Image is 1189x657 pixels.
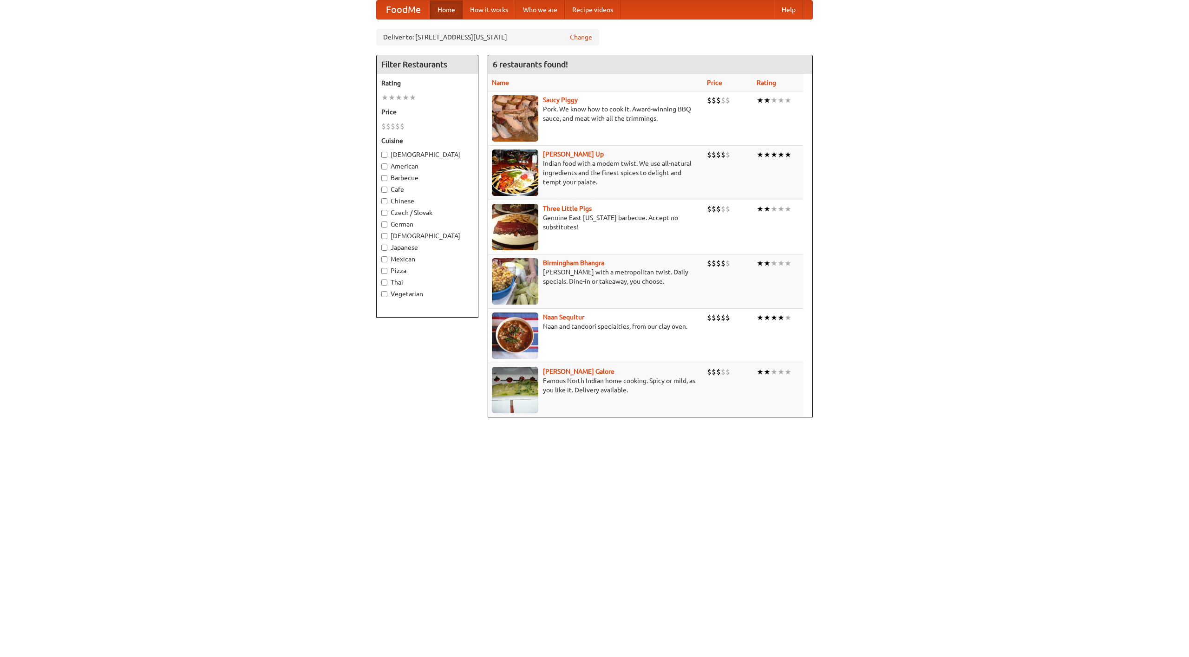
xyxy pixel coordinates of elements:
[381,254,473,264] label: Mexican
[725,367,730,377] li: $
[381,289,473,299] label: Vegetarian
[381,245,387,251] input: Japanese
[721,258,725,268] li: $
[543,150,604,158] a: [PERSON_NAME] Up
[492,79,509,86] a: Name
[707,204,712,214] li: $
[707,150,712,160] li: $
[725,312,730,323] li: $
[757,312,764,323] li: ★
[771,367,777,377] li: ★
[381,150,473,159] label: [DEMOGRAPHIC_DATA]
[771,312,777,323] li: ★
[543,259,604,267] b: Birmingham Bhangra
[764,367,771,377] li: ★
[409,92,416,103] li: ★
[381,175,387,181] input: Barbecue
[716,150,721,160] li: $
[492,258,538,305] img: bhangra.jpg
[492,95,538,142] img: saucy.jpg
[543,313,584,321] a: Naan Sequitur
[721,95,725,105] li: $
[725,150,730,160] li: $
[777,312,784,323] li: ★
[716,367,721,377] li: $
[381,210,387,216] input: Czech / Slovak
[381,278,473,287] label: Thai
[725,95,730,105] li: $
[570,33,592,42] a: Change
[381,196,473,206] label: Chinese
[716,204,721,214] li: $
[376,29,599,46] div: Deliver to: [STREET_ADDRESS][US_STATE]
[381,268,387,274] input: Pizza
[493,60,568,69] ng-pluralize: 6 restaurants found!
[543,205,592,212] b: Three Little Pigs
[784,258,791,268] li: ★
[492,104,699,123] p: Pork. We know how to cook it. Award-winning BBQ sauce, and meat with all the trimmings.
[381,291,387,297] input: Vegetarian
[757,95,764,105] li: ★
[395,92,402,103] li: ★
[381,208,473,217] label: Czech / Slovak
[764,150,771,160] li: ★
[381,221,387,228] input: German
[771,150,777,160] li: ★
[716,258,721,268] li: $
[771,204,777,214] li: ★
[712,204,716,214] li: $
[771,95,777,105] li: ★
[381,163,387,169] input: American
[381,136,473,145] h5: Cuisine
[492,322,699,331] p: Naan and tandoori specialties, from our clay oven.
[377,55,478,74] h4: Filter Restaurants
[777,204,784,214] li: ★
[400,121,405,131] li: $
[707,367,712,377] li: $
[757,258,764,268] li: ★
[784,204,791,214] li: ★
[716,312,721,323] li: $
[784,95,791,105] li: ★
[565,0,621,19] a: Recipe videos
[492,159,699,187] p: Indian food with a modern twist. We use all-natural ingredients and the finest spices to delight ...
[764,95,771,105] li: ★
[381,92,388,103] li: ★
[402,92,409,103] li: ★
[463,0,516,19] a: How it works
[784,312,791,323] li: ★
[381,162,473,171] label: American
[721,150,725,160] li: $
[777,150,784,160] li: ★
[712,150,716,160] li: $
[712,258,716,268] li: $
[774,0,803,19] a: Help
[725,258,730,268] li: $
[492,150,538,196] img: curryup.jpg
[777,258,784,268] li: ★
[381,152,387,158] input: [DEMOGRAPHIC_DATA]
[492,367,538,413] img: currygalore.jpg
[516,0,565,19] a: Who we are
[721,312,725,323] li: $
[764,258,771,268] li: ★
[381,233,387,239] input: [DEMOGRAPHIC_DATA]
[391,121,395,131] li: $
[543,96,578,104] a: Saucy Piggy
[381,187,387,193] input: Cafe
[395,121,400,131] li: $
[712,312,716,323] li: $
[725,204,730,214] li: $
[757,204,764,214] li: ★
[764,312,771,323] li: ★
[381,185,473,194] label: Cafe
[381,121,386,131] li: $
[712,95,716,105] li: $
[712,367,716,377] li: $
[381,266,473,275] label: Pizza
[381,220,473,229] label: German
[381,256,387,262] input: Mexican
[721,367,725,377] li: $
